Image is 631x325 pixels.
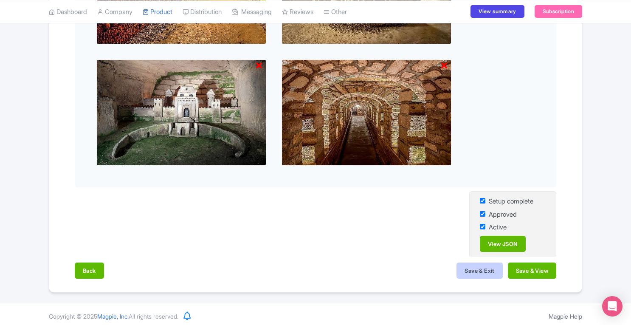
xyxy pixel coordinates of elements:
a: View JSON [480,236,526,252]
label: Approved [489,210,517,220]
a: Subscription [535,5,582,18]
img: zp7zcu3j8lua3kchx06c.jpg [282,59,451,166]
a: Magpie Help [549,313,582,320]
button: Save & View [508,263,556,279]
div: Copyright © 2025 All rights reserved. [44,312,183,321]
div: Open Intercom Messenger [602,296,623,317]
label: Setup complete [489,197,533,206]
a: View summary [470,5,524,18]
img: sg0sx10cheiyxqukafdq.jpg [96,59,266,166]
button: Back [75,263,104,279]
label: Active [489,223,507,232]
button: Save & Exit [456,263,502,279]
span: Magpie, Inc. [97,313,129,320]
